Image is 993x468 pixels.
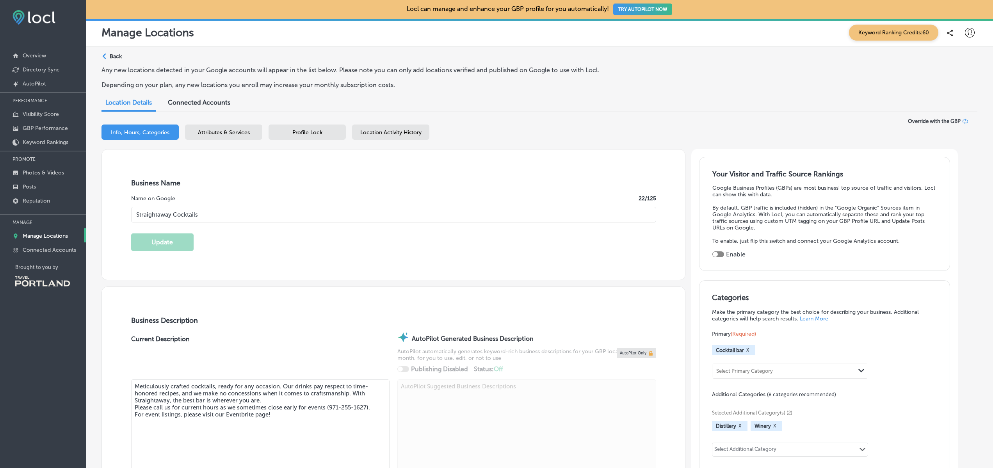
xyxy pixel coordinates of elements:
[771,423,778,429] button: X
[12,10,55,25] img: fda3e92497d09a02dc62c9cd864e3231.png
[23,183,36,190] p: Posts
[613,4,672,15] button: TRY AUTOPILOT NOW
[726,251,746,258] label: Enable
[712,170,937,178] h3: Your Visitor and Traffic Source Rankings
[744,347,751,353] button: X
[131,316,656,325] h3: Business Description
[412,335,534,342] strong: AutoPilot Generated Business Description
[168,99,230,106] span: Connected Accounts
[23,139,68,146] p: Keyword Rankings
[23,233,68,239] p: Manage Locations
[15,264,86,270] p: Brought to you by
[755,423,771,429] span: Winery
[101,26,194,39] p: Manage Locations
[23,169,64,176] p: Photos & Videos
[23,111,59,117] p: Visibility Score
[712,410,931,416] span: Selected Additional Category(s) (2)
[712,238,937,244] p: To enable, just flip this switch and connect your Google Analytics account.
[23,247,76,253] p: Connected Accounts
[712,205,937,231] p: By default, GBP traffic is included (hidden) in the "Google Organic" Sources item in Google Analy...
[731,331,756,337] span: (Required)
[716,347,744,353] span: Cocktail bar
[111,129,169,136] span: Info, Hours, Categories
[292,129,322,136] span: Profile Lock
[639,195,656,202] label: 22 /125
[15,276,70,286] img: Travel Portland
[908,118,961,124] span: Override with the GBP
[23,52,46,59] p: Overview
[131,335,190,379] label: Current Description
[712,185,937,198] p: Google Business Profiles (GBPs) are most business' top source of traffic and visitors. Locl can s...
[712,293,937,305] h3: Categories
[23,66,60,73] p: Directory Sync
[800,315,828,322] a: Learn More
[716,368,773,374] div: Select Primary Category
[712,309,937,322] p: Make the primary category the best choice for describing your business. Additional categories wil...
[131,195,175,202] label: Name on Google
[714,446,776,455] div: Select Additional Category
[716,423,736,429] span: Distillery
[849,25,938,41] span: Keyword Ranking Credits: 60
[198,129,250,136] span: Attributes & Services
[360,129,422,136] span: Location Activity History
[736,423,744,429] button: X
[101,66,671,74] p: Any new locations detected in your Google accounts will appear in the list below. Please note you...
[105,99,152,106] span: Location Details
[712,391,836,398] span: Additional Categories
[23,125,68,132] p: GBP Performance
[712,331,756,337] span: Primary
[23,80,46,87] p: AutoPilot
[131,207,656,222] input: Enter Location Name
[767,391,836,398] span: (8 categories recommended)
[397,331,409,343] img: autopilot-icon
[131,179,656,187] h3: Business Name
[23,198,50,204] p: Reputation
[110,53,122,60] p: Back
[131,233,194,251] button: Update
[101,81,671,89] p: Depending on your plan, any new locations you enroll may increase your monthly subscription costs.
